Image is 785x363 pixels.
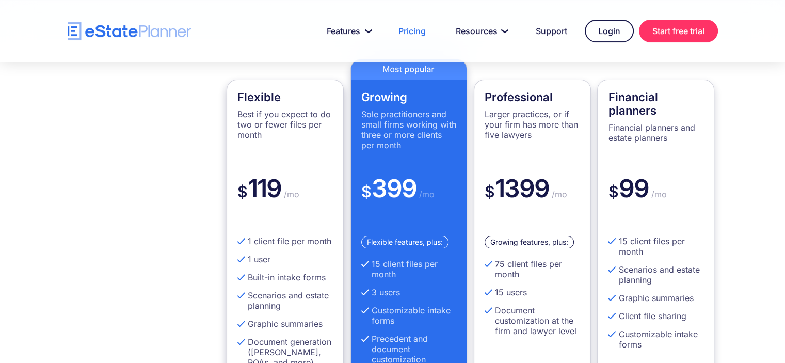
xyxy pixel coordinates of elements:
[608,329,703,350] li: Customizable intake forms
[361,182,372,201] span: $
[608,90,703,117] h4: Financial planners
[648,189,666,199] span: /mo
[237,319,333,329] li: Graphic summaries
[361,305,457,326] li: Customizable intake forms
[585,20,634,42] a: Login
[281,189,299,199] span: /mo
[237,236,333,246] li: 1 client file per month
[608,182,618,201] span: $
[361,287,457,297] li: 3 users
[523,21,580,41] a: Support
[237,90,333,104] h4: Flexible
[314,21,381,41] a: Features
[485,259,580,279] li: 75 client files per month
[361,109,457,150] p: Sole practitioners and small firms working with three or more clients per month
[485,109,580,140] p: Larger practices, or if your firm has more than five lawyers
[237,182,248,201] span: $
[608,173,703,220] div: 99
[485,173,580,220] div: 1399
[485,236,574,248] div: Growing features, plus:
[608,264,703,285] li: Scenarios and estate planning
[237,290,333,311] li: Scenarios and estate planning
[485,182,495,201] span: $
[237,109,333,140] p: Best if you expect to do two or fewer files per month
[237,272,333,282] li: Built-in intake forms
[485,287,580,297] li: 15 users
[386,21,438,41] a: Pricing
[443,21,518,41] a: Resources
[639,20,718,42] a: Start free trial
[68,22,191,40] a: home
[608,236,703,257] li: 15 client files per month
[361,259,457,279] li: 15 client files per month
[485,90,580,104] h4: Professional
[608,122,703,143] p: Financial planners and estate planners
[237,173,333,220] div: 119
[549,189,567,199] span: /mo
[361,173,457,220] div: 399
[237,254,333,264] li: 1 user
[608,311,703,321] li: Client file sharing
[361,236,448,248] div: Flexible features, plus:
[608,293,703,303] li: Graphic summaries
[485,305,580,336] li: Document customization at the firm and lawyer level
[361,90,457,104] h4: Growing
[416,189,435,199] span: /mo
